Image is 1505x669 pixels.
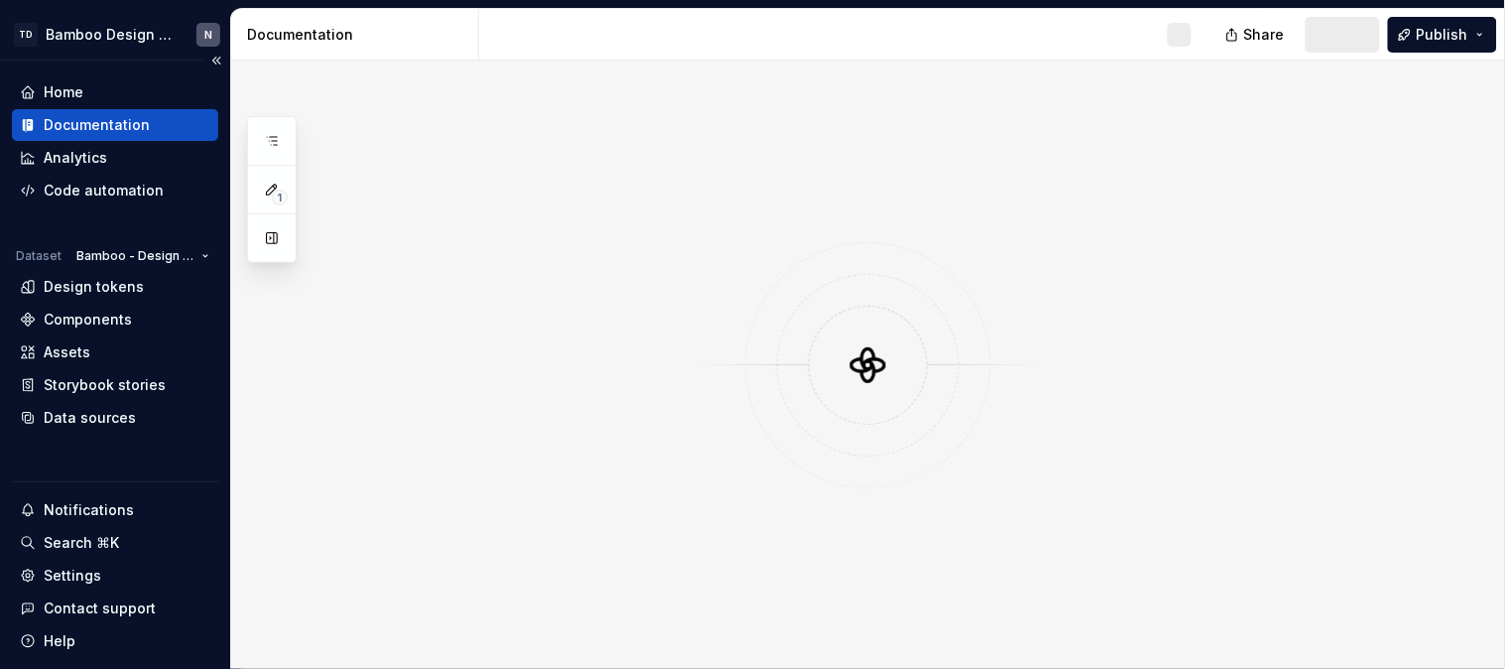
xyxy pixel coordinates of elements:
[46,25,173,45] div: Bamboo Design System
[44,181,164,201] div: Code automation
[44,342,90,362] div: Assets
[1388,17,1497,53] button: Publish
[1417,25,1468,45] span: Publish
[44,566,101,586] div: Settings
[272,190,288,205] span: 1
[44,599,156,618] div: Contact support
[12,304,218,335] a: Components
[204,27,212,43] div: N
[12,175,218,206] a: Code automation
[12,625,218,657] button: Help
[14,23,38,47] div: TD
[16,248,62,264] div: Dataset
[76,248,193,264] span: Bamboo - Design System
[12,369,218,401] a: Storybook stories
[44,375,166,395] div: Storybook stories
[1215,17,1298,53] button: Share
[247,25,470,45] div: Documentation
[12,527,218,559] button: Search ⌘K
[12,336,218,368] a: Assets
[12,142,218,174] a: Analytics
[4,13,226,56] button: TDBamboo Design SystemN
[44,408,136,428] div: Data sources
[44,82,83,102] div: Home
[44,500,134,520] div: Notifications
[12,76,218,108] a: Home
[12,560,218,592] a: Settings
[12,402,218,434] a: Data sources
[12,109,218,141] a: Documentation
[67,242,218,270] button: Bamboo - Design System
[12,271,218,303] a: Design tokens
[44,533,119,553] div: Search ⌘K
[44,148,107,168] div: Analytics
[44,310,132,330] div: Components
[44,631,75,651] div: Help
[12,494,218,526] button: Notifications
[12,593,218,624] button: Contact support
[44,115,150,135] div: Documentation
[1244,25,1285,45] span: Share
[44,277,144,297] div: Design tokens
[202,47,230,74] button: Collapse sidebar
